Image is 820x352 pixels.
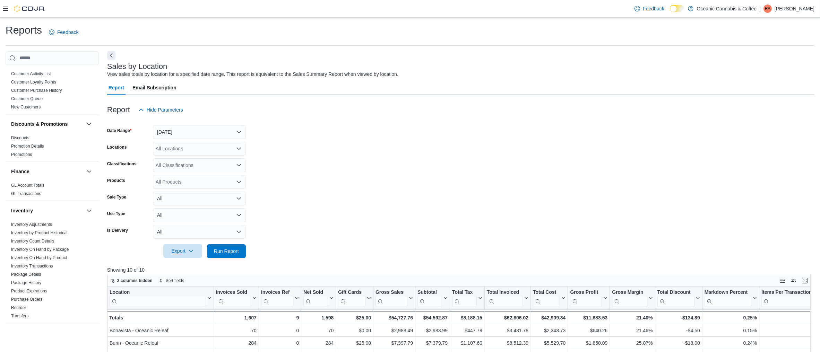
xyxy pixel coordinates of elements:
span: Package History [11,280,41,285]
div: Gift Card Sales [338,289,365,307]
button: Inventory [11,207,84,214]
div: $0.00 [338,326,371,335]
img: Cova [14,5,45,12]
button: Enter fullscreen [801,276,809,285]
span: Run Report [214,248,239,255]
a: Discounts [11,135,29,140]
h3: Report [107,106,130,114]
button: Export [163,244,202,258]
div: Gift Cards [338,289,365,296]
button: Keyboard shortcuts [778,276,787,285]
button: Total Cost [533,289,566,307]
div: 0 [261,339,299,347]
button: Display options [789,276,798,285]
div: Total Tax [452,289,477,296]
div: $8,512.39 [487,339,528,347]
button: Open list of options [236,162,242,168]
button: Gross Sales [376,289,413,307]
div: Gross Sales [376,289,407,307]
div: -$134.89 [657,314,700,322]
a: Inventory On Hand by Product [11,255,67,260]
a: New Customers [11,105,41,109]
div: Bonavista - Oceanic Releaf [110,326,212,335]
a: Promotions [11,152,32,157]
div: Markdown Percent [704,289,751,296]
div: Gross Profit [570,289,602,296]
a: Inventory On Hand by Package [11,247,69,252]
span: Hide Parameters [147,106,183,113]
span: Inventory Adjustments [11,222,52,227]
a: Feedback [46,25,81,39]
div: $7,379.79 [417,339,448,347]
button: Invoices Ref [261,289,299,307]
span: Customer Loyalty Points [11,79,56,85]
label: Classifications [107,161,137,167]
div: 70 [303,326,334,335]
button: Total Invoiced [487,289,528,307]
div: Invoices Sold [216,289,251,307]
a: Inventory Count Details [11,239,54,244]
span: Report [109,81,124,95]
a: Customer Loyalty Points [11,80,56,85]
span: Inventory by Product Historical [11,230,68,236]
div: $25.00 [338,339,371,347]
h3: Inventory [11,207,33,214]
div: $1,850.09 [570,339,607,347]
div: -$18.00 [657,339,700,347]
div: 21.46% [612,326,653,335]
a: Transfers [11,314,28,318]
div: Items Per Transaction [761,289,816,307]
div: Total Cost [533,289,560,296]
button: Inventory [85,206,93,215]
div: Location [110,289,206,307]
button: Loyalty [85,329,93,337]
div: Gross Margin [612,289,647,296]
a: Customer Purchase History [11,88,62,93]
label: Date Range [107,128,132,133]
label: Is Delivery [107,228,128,233]
div: Subtotal [417,289,442,296]
div: $11,683.53 [570,314,607,322]
label: Products [107,178,125,183]
a: Promotion Details [11,144,44,149]
div: 1,598 [303,314,334,322]
span: Discounts [11,135,29,141]
span: Inventory On Hand by Package [11,247,69,252]
span: Inventory Transactions [11,263,53,269]
div: 284 [216,339,256,347]
label: Locations [107,144,127,150]
div: Net Sold [303,289,328,296]
div: Totals [109,314,212,322]
a: Package History [11,280,41,285]
button: Discounts & Promotions [11,121,84,127]
button: 2 columns hidden [107,276,155,285]
div: 21.40% [612,314,653,322]
button: Invoices Sold [216,289,256,307]
button: Markdown Percent [704,289,757,307]
button: Open list of options [236,146,242,151]
label: Sale Type [107,194,126,200]
span: Customer Queue [11,96,43,102]
span: Purchase Orders [11,297,43,302]
div: View sales totals by location for a specified date range. This report is equivalent to the Sales ... [107,71,398,78]
div: 9 [261,314,299,322]
span: 2 columns hidden [117,278,153,283]
button: Subtotal [417,289,448,307]
button: Gross Profit [570,289,607,307]
div: Invoices Sold [216,289,251,296]
div: $640.26 [570,326,607,335]
button: Gross Margin [612,289,653,307]
p: | [759,5,761,13]
span: Product Expirations [11,288,47,294]
button: Total Tax [452,289,482,307]
button: Finance [11,168,84,175]
span: Email Subscription [132,81,176,95]
span: Sort fields [166,278,184,283]
h3: Discounts & Promotions [11,121,68,127]
button: All [153,225,246,239]
button: Open list of options [236,179,242,185]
